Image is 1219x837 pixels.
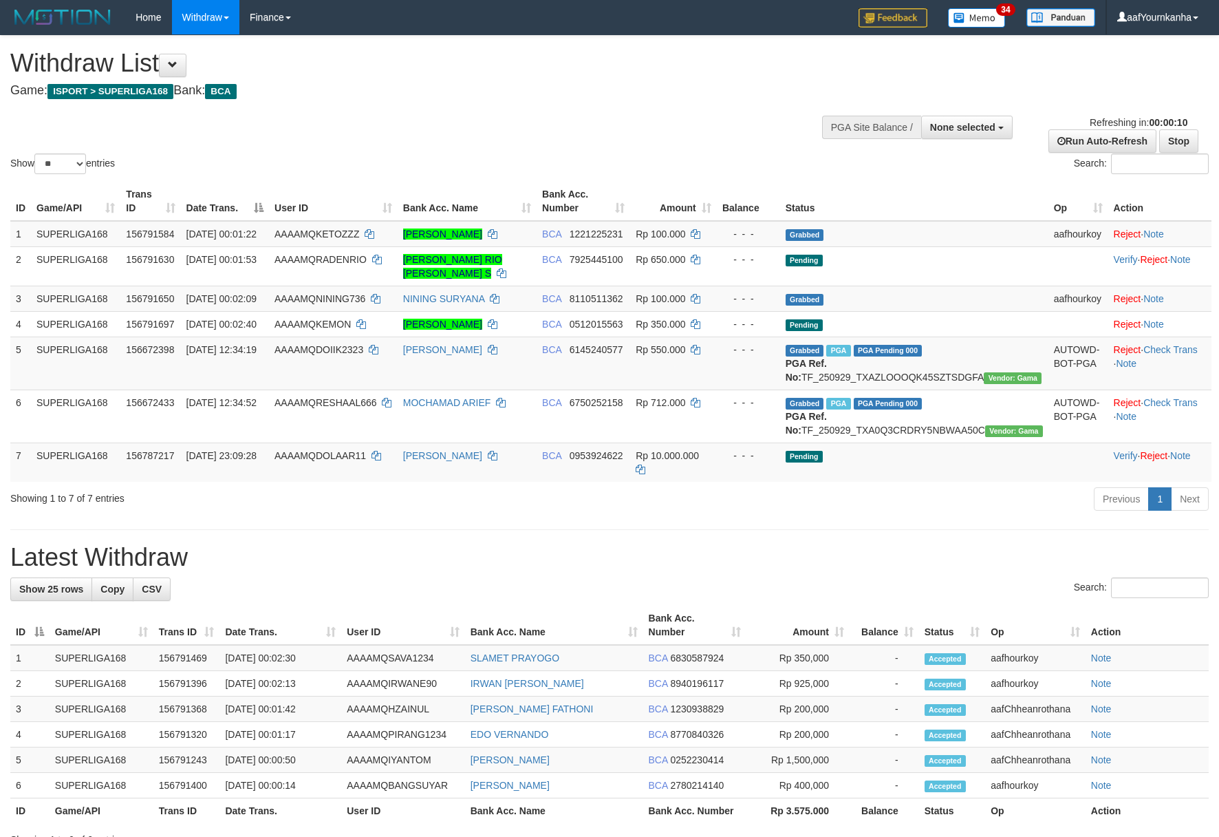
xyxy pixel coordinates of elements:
div: - - - [722,227,775,241]
a: Reject [1114,344,1141,355]
span: Pending [786,319,823,331]
a: [PERSON_NAME] FATHONI [471,703,594,714]
a: Check Trans [1143,397,1198,408]
th: Balance [717,182,780,221]
td: AAAAMQBANGSUYAR [341,773,464,798]
a: 1 [1148,487,1172,511]
input: Search: [1111,153,1209,174]
th: Amount: activate to sort column ascending [630,182,717,221]
td: aafChheanrothana [985,697,1086,722]
div: - - - [722,449,775,463]
span: BCA [649,780,668,791]
span: Copy 6145240577 to clipboard [570,344,623,355]
span: 156791584 [126,229,174,240]
span: PGA Pending [854,345,923,357]
td: 7 [10,443,31,482]
span: BCA [542,344,561,355]
span: Accepted [925,679,966,690]
a: Reject [1114,319,1141,330]
td: AAAAMQSAVA1234 [341,645,464,671]
span: [DATE] 00:02:09 [186,293,257,304]
span: [DATE] 12:34:19 [186,344,257,355]
td: SUPERLIGA168 [31,286,120,311]
th: Trans ID: activate to sort column ascending [120,182,180,221]
td: aafhourkoy [985,773,1086,798]
span: Grabbed [786,229,824,241]
td: · · [1108,246,1211,286]
th: Game/API: activate to sort column ascending [50,606,153,645]
th: ID [10,182,31,221]
span: [DATE] 00:01:22 [186,229,257,240]
span: Vendor URL: https://trx31.1velocity.biz [985,425,1043,437]
td: 4 [10,311,31,337]
div: - - - [722,292,775,306]
span: 156791630 [126,254,174,265]
td: aafChheanrothana [985,722,1086,748]
a: [PERSON_NAME] RIO [PERSON_NAME] S [403,254,502,279]
td: SUPERLIGA168 [31,337,120,390]
span: AAAAMQKEMON [274,319,351,330]
span: BCA [649,729,668,740]
a: Note [1116,358,1136,369]
a: IRWAN [PERSON_NAME] [471,678,584,689]
span: AAAAMQRADENRIO [274,254,367,265]
th: Op [985,798,1086,824]
a: Note [1091,703,1112,714]
td: AUTOWD-BOT-PGA [1048,390,1108,443]
a: Run Auto-Refresh [1048,129,1156,153]
td: SUPERLIGA168 [50,697,153,722]
th: Date Trans. [219,798,341,824]
td: TF_250929_TXAZLOOOQK45SZTSDGFA [780,337,1048,390]
th: Balance [850,798,919,824]
div: - - - [722,343,775,357]
td: SUPERLIGA168 [31,390,120,443]
span: 156672433 [126,397,174,408]
span: BCA [649,678,668,689]
div: - - - [722,396,775,410]
div: - - - [722,317,775,331]
td: 6 [10,390,31,443]
a: Verify [1114,450,1138,461]
span: BCA [649,754,668,765]
th: ID [10,798,50,824]
td: - [850,671,919,697]
td: SUPERLIGA168 [50,773,153,798]
th: Bank Acc. Name [465,798,643,824]
th: Rp 3.575.000 [746,798,850,824]
a: MOCHAMAD ARIEF [403,397,491,408]
th: Trans ID [153,798,220,824]
div: Showing 1 to 7 of 7 entries [10,486,497,505]
td: 156791320 [153,722,220,748]
span: BCA [542,293,561,304]
th: User ID [341,798,464,824]
td: SUPERLIGA168 [31,246,120,286]
th: Bank Acc. Name: activate to sort column ascending [398,182,537,221]
td: SUPERLIGA168 [31,311,120,337]
strong: 00:00:10 [1149,117,1187,128]
a: Reject [1114,397,1141,408]
a: NINING SURYANA [403,293,485,304]
td: [DATE] 00:00:50 [219,748,341,773]
span: Show 25 rows [19,584,83,595]
a: Note [1170,450,1191,461]
td: Rp 1,500,000 [746,748,850,773]
span: BCA [542,254,561,265]
a: Verify [1114,254,1138,265]
label: Search: [1074,153,1209,174]
span: Rp 10.000.000 [636,450,699,461]
th: Balance: activate to sort column ascending [850,606,919,645]
td: 156791469 [153,645,220,671]
span: BCA [542,229,561,240]
span: AAAAMQRESHAAL666 [274,397,377,408]
a: SLAMET PRAYOGO [471,653,559,664]
td: [DATE] 00:01:17 [219,722,341,748]
td: 156791400 [153,773,220,798]
label: Show entries [10,153,115,174]
span: 156672398 [126,344,174,355]
span: Copy 0512015563 to clipboard [570,319,623,330]
a: Reject [1114,229,1141,240]
a: [PERSON_NAME] [403,450,482,461]
td: - [850,773,919,798]
span: AAAAMQKETOZZZ [274,229,359,240]
th: Amount: activate to sort column ascending [746,606,850,645]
